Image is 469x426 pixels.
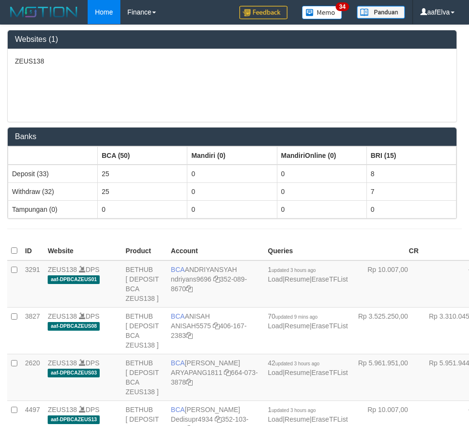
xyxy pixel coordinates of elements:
span: aaf-DPBCAZEUS08 [48,322,100,330]
td: DPS [44,260,122,308]
h3: Websites (1) [15,35,449,44]
td: 0 [187,165,277,183]
h3: Banks [15,132,449,141]
td: Rp 5.961.951,00 [352,354,422,400]
a: ANISAH5575 [171,322,211,330]
a: Resume [285,369,310,376]
td: 0 [98,200,187,218]
th: Group: activate to sort column ascending [98,146,187,165]
img: Button%20Memo.svg [302,6,342,19]
span: | | [268,266,348,283]
td: DPS [44,307,122,354]
a: EraseTFList [312,322,348,330]
td: 0 [277,200,366,218]
td: 2620 [21,354,44,400]
td: 25 [98,165,187,183]
span: updated 3 hours ago [272,408,316,413]
td: 0 [277,182,366,200]
td: [PERSON_NAME] 664-073-3878 [167,354,264,400]
th: Product [122,242,167,260]
th: Group: activate to sort column ascending [277,146,366,165]
td: BETHUB [ DEPOSIT BCA ZEUS138 ] [122,354,167,400]
span: BCA [171,266,185,273]
a: Load [268,322,283,330]
th: ID [21,242,44,260]
a: Dedisupr4934 [171,415,213,423]
a: Copy Dedisupr4934 to clipboard [215,415,221,423]
a: Copy 3520898670 to clipboard [186,285,193,293]
span: | | [268,312,348,330]
span: updated 3 hours ago [272,268,316,273]
span: aaf-DPBCAZEUS13 [48,415,100,424]
a: Copy ARYAPANG1811 to clipboard [224,369,231,376]
span: | | [268,406,348,423]
th: Account [167,242,264,260]
th: Group: activate to sort column ascending [366,146,456,165]
td: 0 [366,200,456,218]
span: 1 [268,266,316,273]
a: Resume [285,322,310,330]
th: Queries [264,242,352,260]
a: ZEUS138 [48,359,77,367]
img: panduan.png [357,6,405,19]
a: Copy 4061672383 to clipboard [186,332,193,339]
th: Group: activate to sort column ascending [8,146,98,165]
td: Rp 3.525.250,00 [352,307,422,354]
img: MOTION_logo.png [7,5,80,19]
span: 34 [336,2,349,11]
td: DPS [44,354,122,400]
span: 42 [268,359,319,367]
a: Copy 6640733878 to clipboard [186,378,193,386]
a: ZEUS138 [48,266,77,273]
span: | | [268,359,348,376]
td: BETHUB [ DEPOSIT BCA ZEUS138 ] [122,260,167,308]
td: 0 [187,182,277,200]
span: BCA [171,359,185,367]
th: Website [44,242,122,260]
a: EraseTFList [312,369,348,376]
td: 0 [187,200,277,218]
td: 8 [366,165,456,183]
a: EraseTFList [312,275,348,283]
td: 25 [98,182,187,200]
td: Withdraw (32) [8,182,98,200]
span: BCA [171,406,185,413]
a: ZEUS138 [48,312,77,320]
td: BETHUB [ DEPOSIT BCA ZEUS138 ] [122,307,167,354]
span: 70 [268,312,317,320]
td: Rp 10.007,00 [352,260,422,308]
td: Tampungan (0) [8,200,98,218]
td: 0 [277,165,366,183]
span: aaf-DPBCAZEUS03 [48,369,100,377]
a: Copy ndriyans9696 to clipboard [213,275,220,283]
a: ZEUS138 [48,406,77,413]
img: Feedback.jpg [239,6,287,19]
td: ANDRIYANSYAH 352-089-8670 [167,260,264,308]
span: BCA [171,312,185,320]
a: Resume [285,415,310,423]
a: Resume [285,275,310,283]
a: Load [268,415,283,423]
a: Load [268,275,283,283]
p: ZEUS138 [15,56,449,66]
td: ANISAH 406-167-2383 [167,307,264,354]
th: CR [352,242,422,260]
td: 3291 [21,260,44,308]
span: updated 9 mins ago [275,314,318,320]
span: 1 [268,406,316,413]
a: ARYAPANG1811 [171,369,222,376]
span: updated 3 hours ago [275,361,320,366]
a: Load [268,369,283,376]
td: Deposit (33) [8,165,98,183]
a: Copy ANISAH5575 to clipboard [213,322,220,330]
a: ndriyans9696 [171,275,211,283]
span: aaf-DPBCAZEUS01 [48,275,100,284]
a: EraseTFList [312,415,348,423]
td: 7 [366,182,456,200]
td: 3827 [21,307,44,354]
th: Group: activate to sort column ascending [187,146,277,165]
